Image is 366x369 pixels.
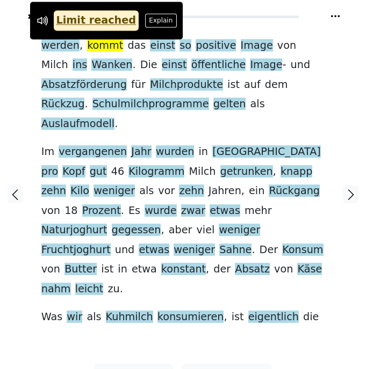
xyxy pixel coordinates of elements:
span: Milchprodukte [150,78,223,92]
span: und [115,243,135,257]
span: in [199,145,209,159]
span: Absatzförderung [41,78,127,92]
span: ins [73,58,88,72]
span: eigentlich [248,311,299,324]
span: ist [101,263,113,276]
span: Butter [64,263,97,276]
span: Jahr [131,145,151,159]
span: leicht [75,283,104,296]
span: , [161,224,164,237]
span: Konsum [282,243,323,257]
span: Im [41,145,54,159]
span: Image [250,58,282,72]
span: Jahren [209,184,241,198]
span: etwa [132,263,157,276]
span: 18 [64,204,77,218]
span: dem [265,78,288,92]
span: gegessen [112,224,161,237]
span: Kuhmilch [106,311,153,324]
span: mehr [245,204,272,218]
span: ist [232,311,244,324]
span: das [127,39,146,53]
span: als [250,98,265,111]
span: vergangenen [59,145,127,159]
span: konstant [161,263,206,276]
span: Wanken [91,58,132,72]
span: ist [227,78,240,92]
span: getrunken [220,165,273,179]
span: . [120,283,123,296]
span: weniger [94,184,135,198]
span: Milch [189,165,216,179]
span: Absatz [235,263,270,276]
span: Der [260,243,278,257]
span: als [87,311,101,324]
span: [GEOGRAPHIC_DATA] [212,145,321,159]
span: der [213,263,231,276]
span: wurde [145,204,176,218]
button: ✖ [26,9,35,25]
span: öffentliche [191,58,246,72]
span: von [41,204,60,218]
span: . [84,98,88,111]
span: und [291,58,311,72]
span: weniger [174,243,215,257]
span: so [180,39,191,53]
span: werden [41,39,80,53]
span: die [303,311,319,324]
span: von [41,263,60,276]
span: Sahne [219,243,252,257]
span: weniger [219,224,260,237]
span: Image [241,39,273,53]
span: . [114,117,118,131]
span: Auslaufmodell [41,117,114,131]
span: ein [249,184,264,198]
span: auf [244,78,261,92]
span: zehn [41,184,66,198]
span: 46 [111,165,124,179]
span: zehn [179,184,204,198]
span: viel [196,224,214,237]
span: . [132,58,135,72]
span: Rückzug [41,98,85,111]
button: Explain [145,13,177,27]
span: für [131,78,146,92]
span: , [273,165,276,179]
span: Naturjoghurt [41,224,107,237]
span: gut [90,165,107,179]
span: gelten [213,98,246,111]
span: Kopf [62,165,85,179]
span: einst [150,39,175,53]
span: knapp [281,165,312,179]
span: etwas [139,243,169,257]
span: Was [41,311,63,324]
span: , [224,311,227,324]
span: nahm [41,283,71,296]
span: konsumieren [157,311,224,324]
span: als [139,184,154,198]
span: Fruchtjoghurt [41,243,111,257]
a: Limit reached [54,10,139,31]
span: von [274,263,293,276]
span: Milch [41,58,68,72]
span: etwas [210,204,240,218]
span: Schulmilchprogramme [92,98,209,111]
span: einst [162,58,187,72]
span: , [80,39,83,53]
span: kommt [87,39,123,53]
span: Kilogramm [128,165,184,179]
span: von [277,39,296,53]
span: positive [196,39,236,53]
span: , [241,184,245,198]
span: zu [107,283,119,296]
span: wir [67,311,82,324]
span: - [282,58,286,72]
span: Prozent [82,204,121,218]
span: zwar [181,204,205,218]
span: . [252,243,255,257]
span: in [118,263,127,276]
span: . [121,204,124,218]
span: Käse [297,263,322,276]
span: Rückgang [269,184,320,198]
